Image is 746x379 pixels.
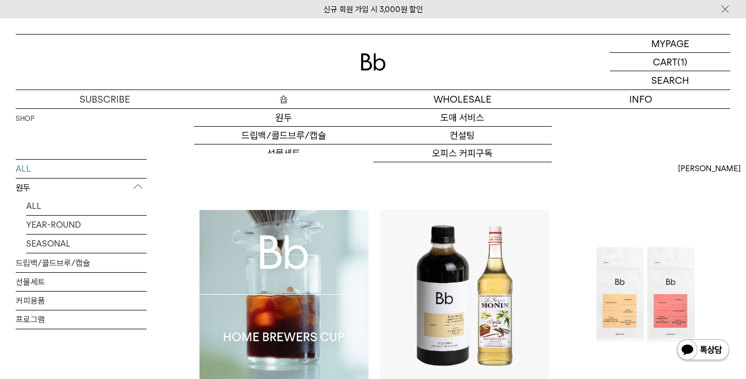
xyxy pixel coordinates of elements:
[651,71,689,90] p: SEARCH
[26,216,147,234] a: YEAR-ROUND
[552,90,730,108] p: INFO
[677,53,687,71] p: (1)
[610,35,730,53] a: MYPAGE
[16,90,194,108] a: SUBSCRIBE
[194,109,373,127] a: 원두
[16,254,147,272] a: 드립백/콜드브루/캡슐
[361,53,386,71] img: 로고
[26,235,147,253] a: SEASONAL
[16,179,147,197] p: 원두
[651,35,689,52] p: MYPAGE
[373,127,552,144] a: 컨설팅
[373,109,552,127] a: 도매 서비스
[610,53,730,71] a: CART (1)
[194,127,373,144] a: 드립백/콜드브루/캡슐
[676,338,730,363] img: 카카오톡 채널 1:1 채팅 버튼
[561,210,730,379] img: 추석맞이 원두 2종 세트
[380,210,549,379] img: 토스트 콜드브루 x 바닐라 시럽 세트
[26,197,147,215] a: ALL
[194,144,373,162] a: 선물세트
[16,160,147,178] a: ALL
[678,162,741,175] span: [PERSON_NAME]
[324,5,423,14] a: 신규 회원 가입 시 3,000원 할인
[16,310,147,329] a: 프로그램
[16,273,147,291] a: 선물세트
[373,144,552,162] a: 오피스 커피구독
[653,53,677,71] p: CART
[194,90,373,108] a: 숍
[199,210,369,379] img: Bb 홈 브루어스 컵
[373,90,552,108] p: WHOLESALE
[16,114,34,124] a: SHOP
[16,292,147,310] a: 커피용품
